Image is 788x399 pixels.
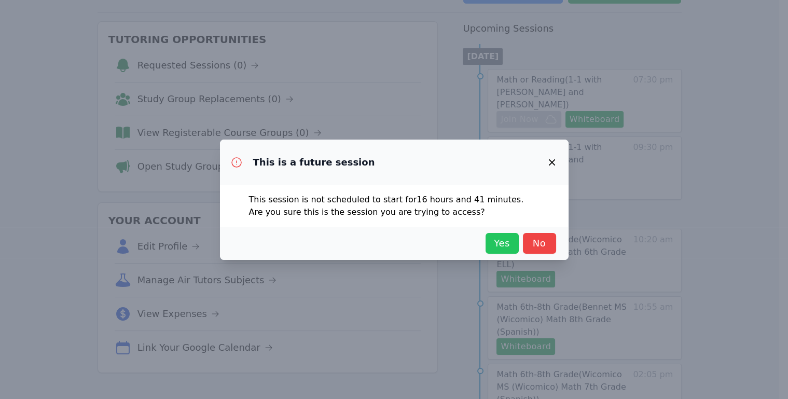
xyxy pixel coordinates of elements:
[491,236,514,251] span: Yes
[523,233,556,254] button: No
[528,236,551,251] span: No
[253,156,375,169] h3: This is a future session
[486,233,519,254] button: Yes
[249,194,540,218] p: This session is not scheduled to start for 16 hours and 41 minutes . Are you sure this is the ses...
